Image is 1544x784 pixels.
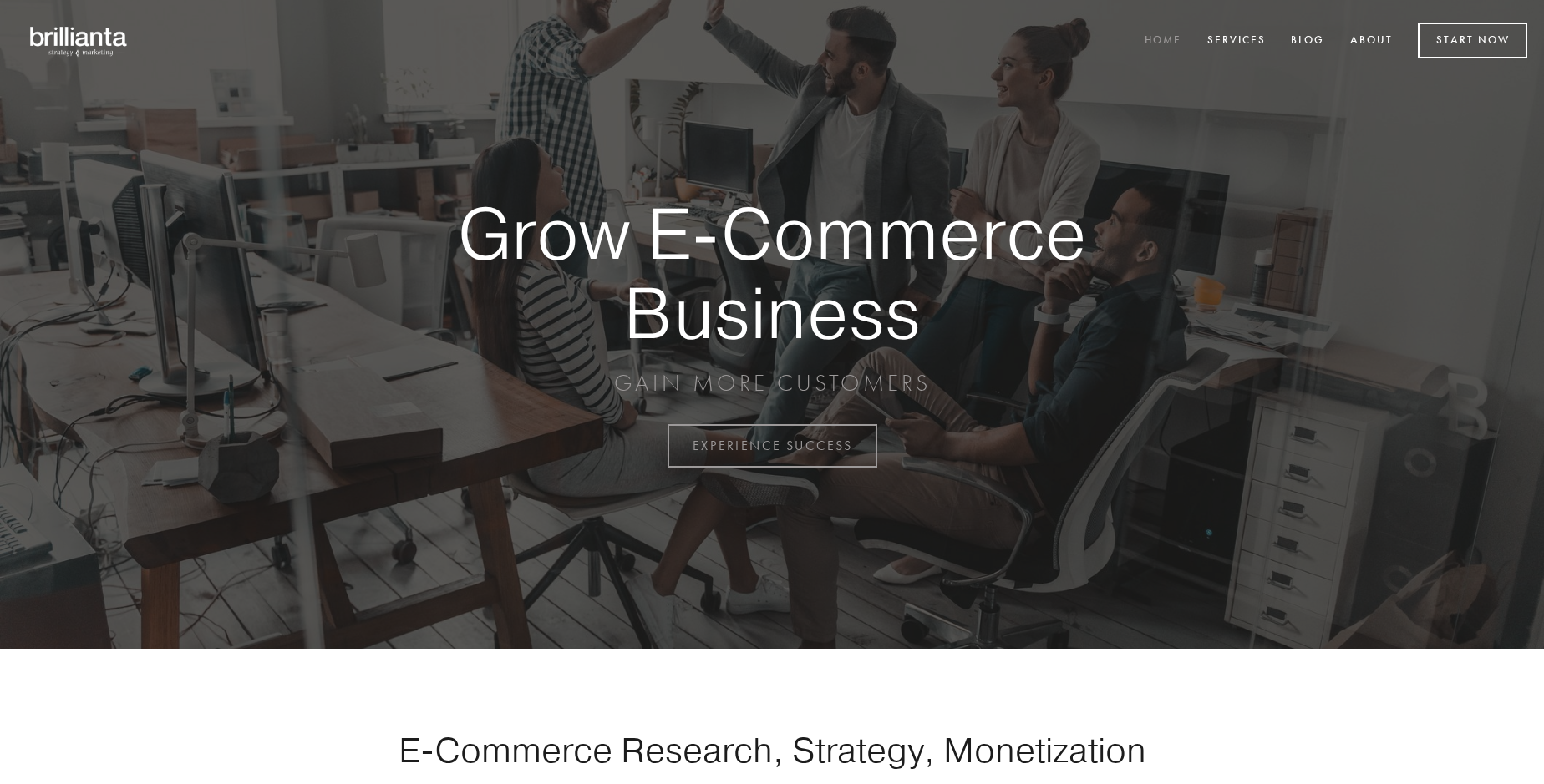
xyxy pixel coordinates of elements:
a: Blog [1280,28,1335,55]
a: Home [1134,28,1192,55]
img: brillianta - research, strategy, marketing [17,17,142,65]
p: GAIN MORE CUSTOMERS [399,368,1145,398]
a: EXPERIENCE SUCCESS [668,424,877,468]
h1: E-Commerce Research, Strategy, Monetization [346,729,1198,771]
a: Services [1196,28,1277,55]
a: Start Now [1418,23,1527,58]
strong: Grow E-Commerce Business [399,194,1145,352]
a: About [1339,28,1404,55]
